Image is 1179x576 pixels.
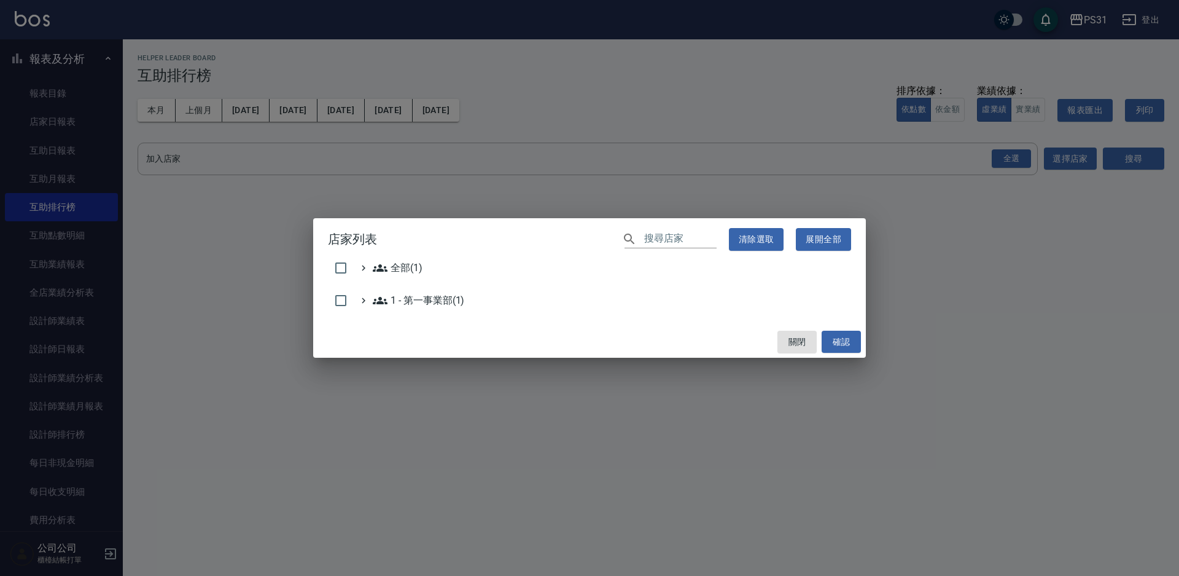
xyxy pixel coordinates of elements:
button: 清除選取 [729,228,784,251]
input: 搜尋店家 [644,231,717,248]
span: 1 - 第一事業部(1) [373,293,464,308]
button: 關閉 [777,331,817,353]
h2: 店家列表 [313,218,866,261]
button: 展開全部 [796,228,851,251]
span: 全部(1) [373,261,422,275]
button: 確認 [822,331,861,353]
